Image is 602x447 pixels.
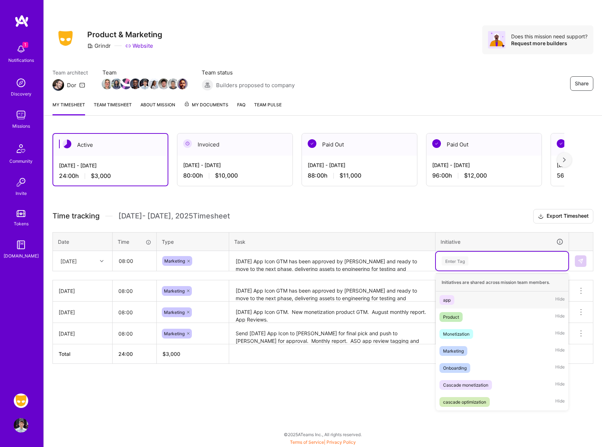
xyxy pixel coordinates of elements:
[59,162,162,169] div: [DATE] - [DATE]
[563,157,566,162] img: right
[17,210,25,217] img: tokens
[14,418,28,433] img: User Avatar
[432,161,536,169] div: [DATE] - [DATE]
[130,78,141,89] img: Team Member Avatar
[555,346,565,356] span: Hide
[443,330,470,338] div: Monetization
[230,281,434,301] textarea: [DATE] App Icon GTM has been approved by [PERSON_NAME] and ready to move to the next phase, deliv...
[52,101,85,115] a: My timesheet
[254,102,282,107] span: Team Pulse
[488,31,505,48] img: Avatar
[8,56,34,64] div: Notifications
[340,172,361,179] span: $11,000
[52,69,88,76] span: Team architect
[184,101,228,109] span: My Documents
[52,29,79,48] img: Company Logo
[59,172,162,180] div: 24:00 h
[100,259,104,263] i: icon Chevron
[555,295,565,305] span: Hide
[12,140,30,157] img: Community
[9,157,33,165] div: Community
[14,14,29,27] img: logo
[118,212,230,221] span: [DATE] - [DATE] , 2025 Timesheet
[202,79,213,91] img: Builders proposed to company
[443,381,488,389] div: Cascade monetization
[158,78,169,89] img: Team Member Avatar
[163,351,180,357] span: $ 3,000
[302,133,417,156] div: Paid Out
[14,238,28,252] img: guide book
[140,101,175,115] a: About Mission
[177,78,188,89] img: Team Member Avatar
[11,90,31,98] div: Discovery
[308,172,411,179] div: 88:00 h
[112,78,121,90] a: Team Member Avatar
[202,69,295,76] span: Team status
[118,238,151,246] div: Time
[87,43,93,49] i: icon CompanyGray
[53,134,168,156] div: Active
[164,331,185,336] span: Marketing
[59,330,106,337] div: [DATE]
[575,80,589,87] span: Share
[432,172,536,179] div: 96:00 h
[59,287,106,295] div: [DATE]
[557,139,565,148] img: Paid Out
[443,364,467,372] div: Onboarding
[570,76,593,91] button: Share
[230,252,434,271] textarea: [DATE] App Icon GTM has been approved by [PERSON_NAME] and ready to move to the next phase, deliv...
[254,101,282,115] a: Team Pulse
[578,258,584,264] img: Submit
[12,393,30,408] a: Grindr: Product & Marketing
[443,296,451,304] div: app
[139,78,150,89] img: Team Member Avatar
[237,101,245,115] a: FAQ
[14,108,28,122] img: teamwork
[12,122,30,130] div: Missions
[555,312,565,322] span: Hide
[426,133,542,156] div: Paid Out
[52,79,64,91] img: Team Architect
[94,101,132,115] a: Team timesheet
[164,288,185,294] span: Marketing
[59,308,106,316] div: [DATE]
[102,78,112,90] a: Team Member Avatar
[14,76,28,90] img: discovery
[150,78,159,90] a: Team Member Avatar
[111,78,122,89] img: Team Member Avatar
[113,303,156,322] input: HH:MM
[125,42,153,50] a: Website
[168,78,178,89] img: Team Member Avatar
[216,81,295,89] span: Builders proposed to company
[87,42,111,50] div: Grindr
[443,313,459,321] div: Product
[102,78,113,89] img: Team Member Avatar
[555,363,565,373] span: Hide
[131,78,140,90] a: Team Member Avatar
[14,175,28,190] img: Invite
[183,161,287,169] div: [DATE] - [DATE]
[53,232,113,251] th: Date
[159,78,168,90] a: Team Member Avatar
[53,344,113,364] th: Total
[121,78,131,90] a: Team Member Avatar
[308,139,316,148] img: Paid Out
[184,101,228,115] a: My Documents
[511,33,588,40] div: Does this mission need support?
[60,257,77,265] div: [DATE]
[229,232,435,251] th: Task
[22,42,28,48] span: 1
[14,220,29,227] div: Tokens
[327,439,356,445] a: Privacy Policy
[436,273,568,291] div: Initiatives are shared across mission team members.
[113,281,156,301] input: HH:MM
[79,82,85,88] i: icon Mail
[43,425,602,443] div: © 2025 ATeams Inc., All rights reserved.
[290,439,356,445] span: |
[443,347,464,355] div: Marketing
[443,398,486,406] div: cascade optimization
[157,232,229,251] th: Type
[164,310,185,315] span: Marketing
[555,380,565,390] span: Hide
[290,439,324,445] a: Terms of Service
